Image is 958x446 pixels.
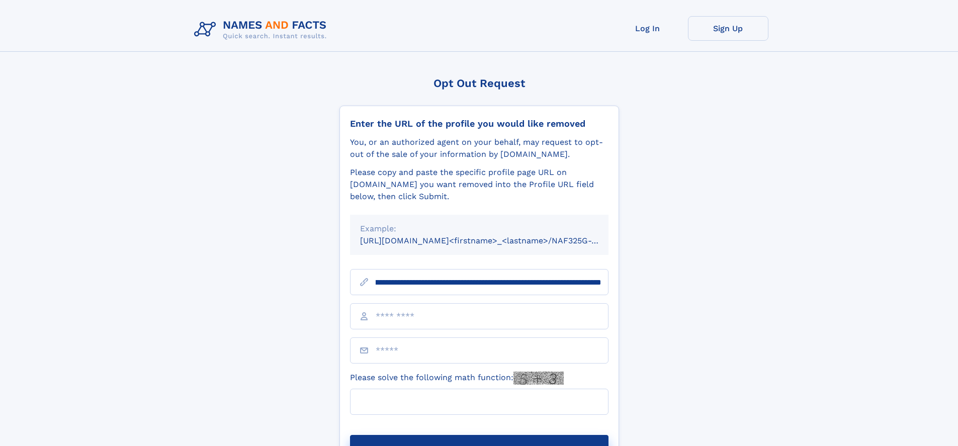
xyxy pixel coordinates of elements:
[339,77,619,90] div: Opt Out Request
[350,166,608,203] div: Please copy and paste the specific profile page URL on [DOMAIN_NAME] you want removed into the Pr...
[360,236,628,245] small: [URL][DOMAIN_NAME]<firstname>_<lastname>/NAF325G-xxxxxxxx
[190,16,335,43] img: Logo Names and Facts
[360,223,598,235] div: Example:
[350,136,608,160] div: You, or an authorized agent on your behalf, may request to opt-out of the sale of your informatio...
[607,16,688,41] a: Log In
[350,372,564,385] label: Please solve the following math function:
[688,16,768,41] a: Sign Up
[350,118,608,129] div: Enter the URL of the profile you would like removed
